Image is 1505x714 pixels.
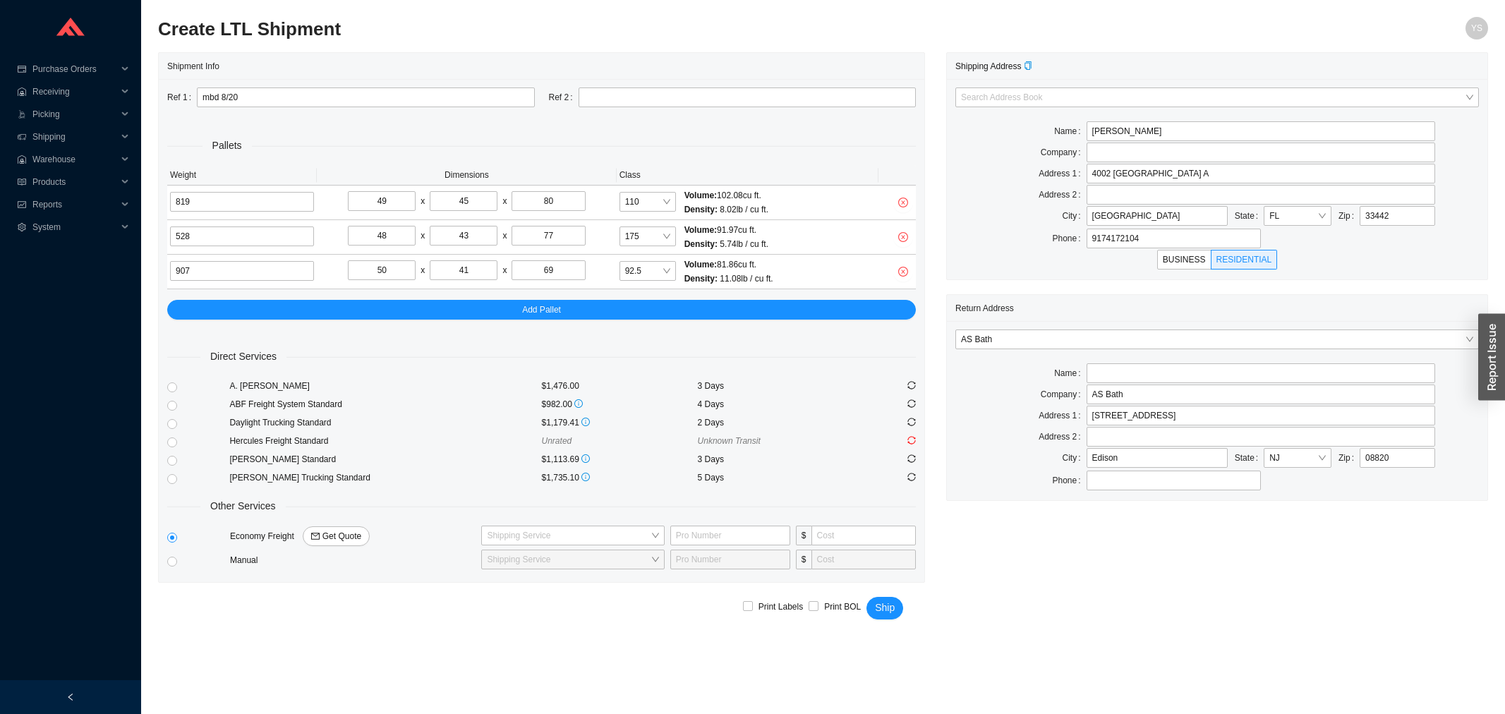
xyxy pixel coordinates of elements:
span: Other Services [200,498,286,514]
input: H [512,191,585,211]
input: Pro Number [670,526,790,545]
div: $1,113.69 [542,452,698,466]
label: Name [1054,121,1086,141]
label: Phone [1053,471,1087,490]
span: $ [796,550,811,569]
div: 5 Days [698,471,854,485]
span: 175 [625,227,670,246]
span: RESIDENTIAL [1216,255,1272,265]
label: Address 2 [1039,185,1086,205]
input: L [348,226,416,246]
span: info-circle [581,473,590,481]
span: fund [17,200,27,209]
div: x [502,263,507,277]
span: close-circle [893,267,913,277]
span: sync [907,454,916,463]
span: read [17,178,27,186]
span: Ship [875,600,895,616]
span: Density: [684,274,718,284]
button: Add Pallet [167,300,916,320]
span: sync [907,436,916,444]
div: 11.08 lb / cu ft. [684,272,773,286]
span: sync [907,473,916,481]
div: 2 Days [698,416,854,430]
label: Ref 2 [549,87,579,107]
span: NJ [1269,449,1326,467]
div: 4 Days [698,397,854,411]
div: $1,735.10 [542,471,698,485]
div: Return Address [955,295,1479,321]
span: info-circle [574,399,583,408]
label: Zip [1338,206,1360,226]
div: 102.08 cu ft. [684,188,768,202]
label: State [1235,448,1264,468]
div: x [421,229,425,243]
span: System [32,216,117,238]
span: YS [1471,17,1482,40]
span: Print Labels [753,600,809,614]
span: 92.5 [625,262,670,280]
span: close-circle [893,232,913,242]
span: Unknown Transit [698,436,761,446]
label: Company [1041,385,1087,404]
label: Address 1 [1039,164,1086,183]
div: Economy Freight [227,526,478,546]
div: A. [PERSON_NAME] [229,379,541,393]
span: Shipping Address [955,61,1032,71]
span: Add Pallet [522,303,561,317]
button: close-circle [893,193,913,212]
div: ABF Freight System Standard [229,397,541,411]
span: Products [32,171,117,193]
label: Name [1054,363,1086,383]
span: info-circle [581,418,590,426]
label: Address 2 [1039,427,1086,447]
th: Weight [167,165,317,186]
th: Dimensions [317,165,616,186]
div: Shipment Info [167,53,916,79]
div: 81.86 cu ft. [684,258,773,272]
span: Volume: [684,190,717,200]
label: Ref 1 [167,87,197,107]
input: Pro Number [670,550,790,569]
input: Cost [811,526,916,545]
label: Address 1 [1039,406,1086,425]
div: x [421,194,425,208]
div: $1,179.41 [542,416,698,430]
span: Reports [32,193,117,216]
div: Hercules Freight Standard [229,434,541,448]
span: sync [907,381,916,389]
input: L [348,191,416,211]
span: Volume: [684,225,717,235]
span: Shipping [32,126,117,148]
label: State [1235,206,1264,226]
span: $ [796,526,811,545]
span: Density: [684,205,718,214]
div: 8.02 lb / cu ft. [684,202,768,217]
div: 3 Days [698,379,854,393]
div: [PERSON_NAME] Trucking Standard [229,471,541,485]
button: mailGet Quote [303,526,370,546]
input: H [512,260,585,280]
div: x [502,229,507,243]
span: Direct Services [200,349,286,365]
div: x [502,194,507,208]
div: 3 Days [698,452,854,466]
label: Phone [1053,229,1087,248]
input: H [512,226,585,246]
label: Zip [1338,448,1360,468]
span: Warehouse [32,148,117,171]
span: copy [1024,61,1032,70]
div: Daylight Trucking Standard [229,416,541,430]
span: Receiving [32,80,117,103]
input: L [348,260,416,280]
div: $982.00 [542,397,698,411]
div: Manual [227,553,478,567]
span: FL [1269,207,1326,225]
span: Print BOL [818,600,866,614]
span: Volume: [684,260,717,270]
h2: Create LTL Shipment [158,17,1156,42]
span: close-circle [893,198,913,207]
span: sync [907,399,916,408]
span: Unrated [542,436,572,446]
label: City [1063,206,1087,226]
